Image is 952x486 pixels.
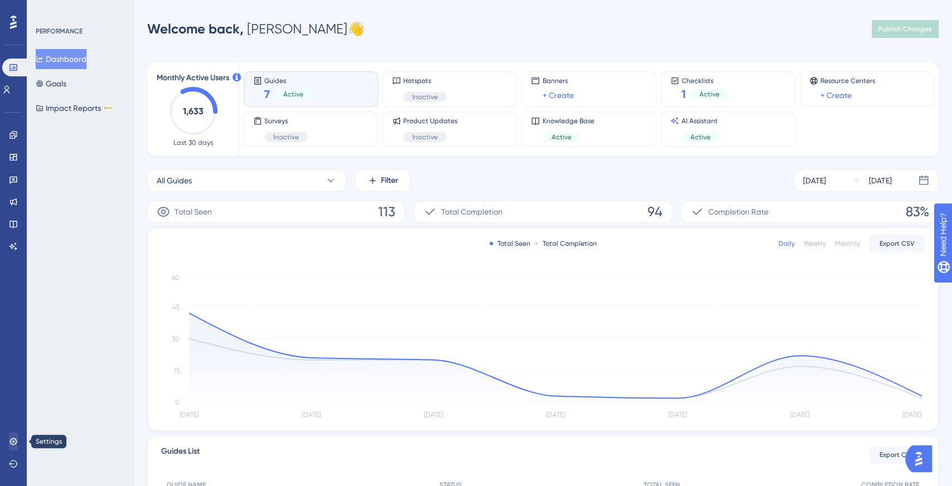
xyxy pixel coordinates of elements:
[872,20,939,38] button: Publish Changes
[690,133,711,142] span: Active
[172,303,180,311] tspan: 45
[36,98,113,118] button: Impact ReportsBETA
[542,89,573,102] a: + Create
[869,174,892,187] div: [DATE]
[26,3,70,16] span: Need Help?
[378,203,395,221] span: 113
[869,235,925,252] button: Export CSV
[879,450,915,459] span: Export CSV
[157,174,192,187] span: All Guides
[302,411,321,419] tspan: [DATE]
[682,76,728,84] span: Checklists
[869,446,925,464] button: Export CSV
[708,205,769,218] span: Completion Rate
[174,367,180,375] tspan: 15
[273,133,299,142] span: Inactive
[355,169,410,192] button: Filter
[36,74,66,94] button: Goals
[403,76,447,85] span: Hotspots
[36,27,83,36] div: PERFORMANCE
[412,133,438,142] span: Inactive
[682,116,719,125] span: AI Assistant
[147,21,244,37] span: Welcome back,
[173,138,213,147] span: Last 30 days
[161,445,200,465] span: Guides List
[147,20,364,38] div: [PERSON_NAME] 👋
[905,442,939,475] iframe: UserGuiding AI Assistant Launcher
[779,239,795,248] div: Daily
[535,239,597,248] div: Total Completion
[183,106,204,116] text: 1,633
[381,174,398,187] span: Filter
[542,116,594,125] span: Knowledge Base
[902,411,921,419] tspan: [DATE]
[424,411,443,419] tspan: [DATE]
[412,93,438,101] span: Inactive
[172,274,180,281] tspan: 60
[147,169,346,192] button: All Guides
[906,203,929,221] span: 83%
[790,411,809,419] tspan: [DATE]
[668,411,687,419] tspan: [DATE]
[180,411,199,419] tspan: [DATE]
[264,76,312,84] span: Guides
[103,105,113,111] div: BETA
[804,239,826,248] div: Weekly
[699,90,719,99] span: Active
[879,239,915,248] span: Export CSV
[175,205,212,218] span: Total Seen
[551,133,571,142] span: Active
[803,174,826,187] div: [DATE]
[403,116,457,125] span: Product Updates
[175,398,180,406] tspan: 0
[264,86,270,102] span: 7
[820,76,875,85] span: Resource Centers
[157,71,229,85] span: Monthly Active Users
[490,239,530,248] div: Total Seen
[264,116,308,125] span: Surveys
[283,90,303,99] span: Active
[835,239,860,248] div: Monthly
[647,203,663,221] span: 94
[878,25,932,33] span: Publish Changes
[542,76,573,85] span: Banners
[36,49,86,69] button: Dashboard
[682,86,686,102] span: 1
[441,205,502,218] span: Total Completion
[820,89,852,102] a: + Create
[172,335,180,343] tspan: 30
[546,411,565,419] tspan: [DATE]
